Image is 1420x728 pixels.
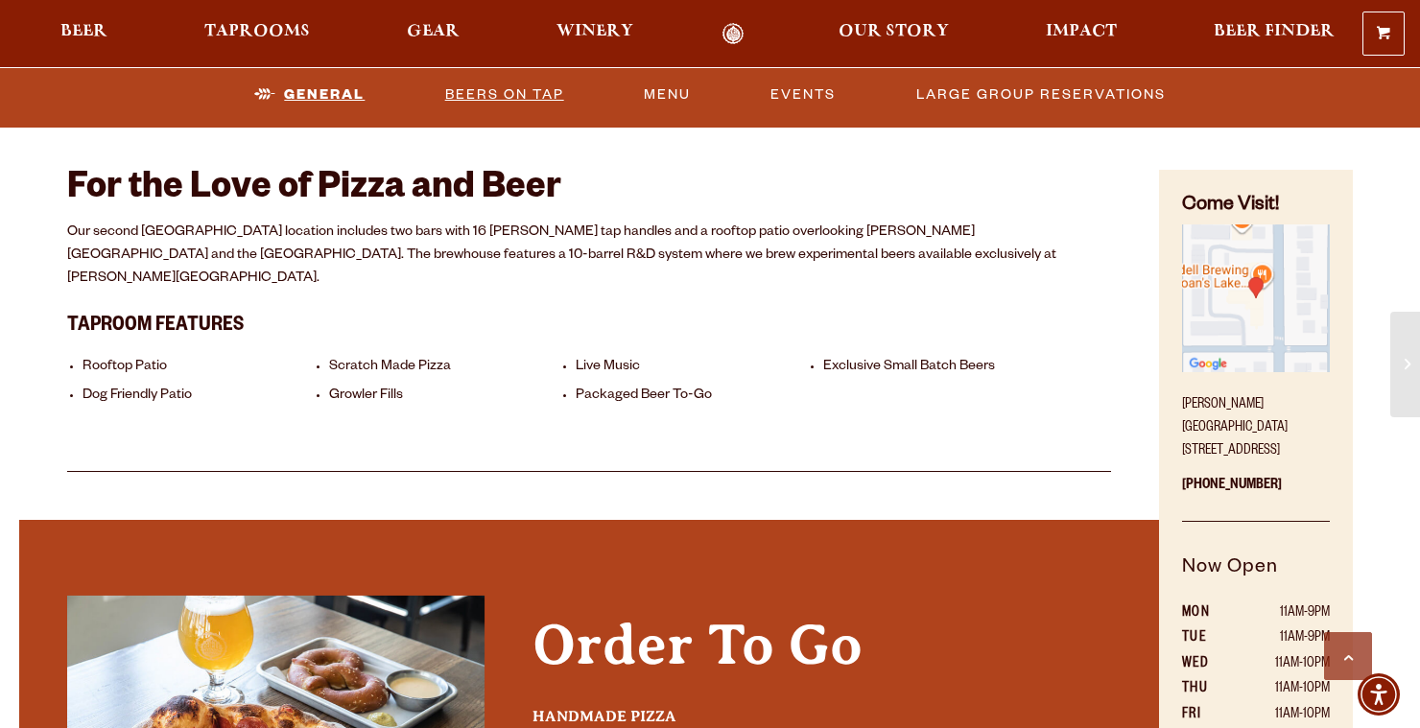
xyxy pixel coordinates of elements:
a: Beer Finder [1201,23,1347,45]
td: 11AM-9PM [1232,601,1330,626]
img: Small thumbnail of location on map [1182,224,1330,372]
li: Live Music [576,359,813,377]
a: Odell Home [698,23,769,45]
p: Our second [GEOGRAPHIC_DATA] location includes two bars with 16 [PERSON_NAME] tap handles and a r... [67,222,1111,291]
a: Impact [1033,23,1129,45]
span: Our Story [839,24,949,39]
a: Beer [48,23,120,45]
th: MON [1182,601,1233,626]
a: Large Group Reservations [909,72,1173,116]
h5: Now Open [1182,553,1330,601]
th: FRI [1182,703,1233,728]
h4: Come Visit! [1182,193,1330,221]
a: Beers On Tap [438,72,572,116]
li: Exclusive Small Batch Beers [823,359,1060,377]
th: THU [1182,677,1233,702]
li: Packaged Beer To-Go [576,387,813,406]
a: Winery [544,23,646,45]
span: Gear [407,24,460,39]
span: Beer [60,24,107,39]
td: 11AM-10PM [1232,652,1330,677]
a: Our Story [826,23,961,45]
li: Dog Friendly Patio [83,387,319,406]
div: Accessibility Menu [1358,673,1400,716]
li: Rooftop Patio [83,359,319,377]
th: WED [1182,652,1233,677]
td: 11AM-9PM [1232,626,1330,651]
td: 11AM-10PM [1232,677,1330,702]
li: Growler Fills [329,387,566,406]
p: [PERSON_NAME][GEOGRAPHIC_DATA] [STREET_ADDRESS] [1182,383,1330,463]
a: Find on Google Maps (opens in a new window) [1182,363,1330,378]
h2: Order To Go [532,613,1111,697]
span: Impact [1046,24,1117,39]
a: Menu [636,72,698,116]
td: 11AM-10PM [1232,703,1330,728]
a: Events [763,72,843,116]
span: Beer Finder [1214,24,1335,39]
a: General [247,72,372,116]
li: Scratch Made Pizza [329,359,566,377]
span: Taprooms [204,24,310,39]
a: Scroll to top [1324,632,1372,680]
th: TUE [1182,626,1233,651]
a: Gear [394,23,472,45]
p: [PHONE_NUMBER] [1182,463,1330,522]
a: Taprooms [192,23,322,45]
h2: For the Love of Pizza and Beer [67,170,1111,212]
span: Winery [556,24,633,39]
h3: Taproom Features [67,303,1111,343]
